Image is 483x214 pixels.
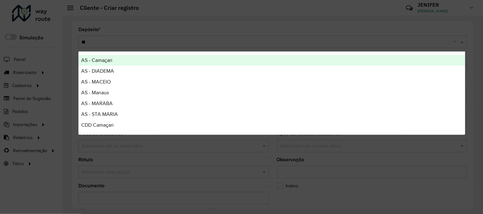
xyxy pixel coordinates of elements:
span: AS - MACEIO [81,79,111,84]
span: AS - STA MARIA [81,111,118,117]
span: AS - MARABA [81,101,113,106]
span: AS - DIADEMA [81,68,114,74]
span: AS - Manaus [81,90,109,95]
ng-dropdown-panel: Options list [78,51,465,135]
span: AS - Camaçari [81,57,112,63]
span: CDD Camaçari [81,122,114,128]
